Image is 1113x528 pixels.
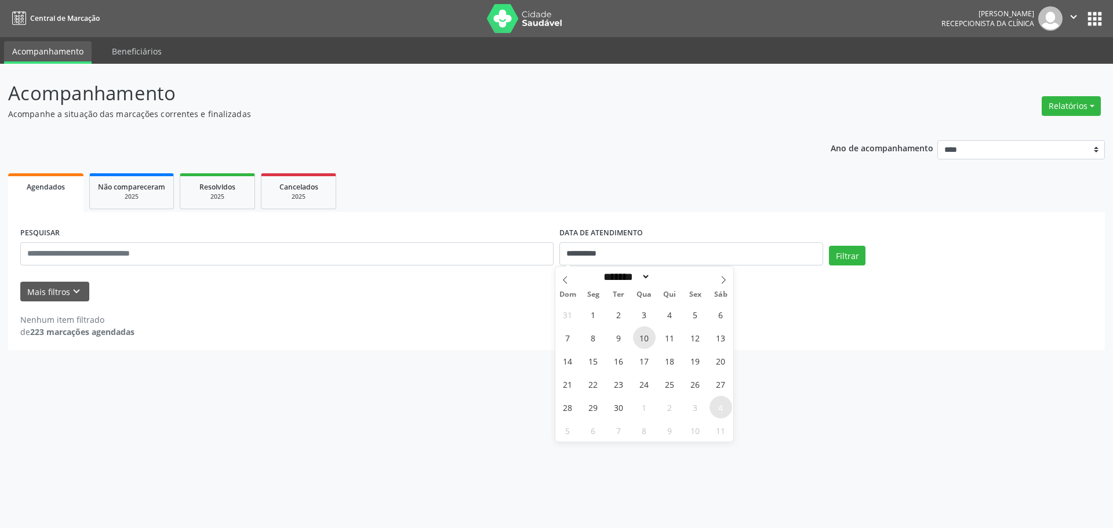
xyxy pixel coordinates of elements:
[20,326,134,338] div: de
[70,285,83,298] i: keyboard_arrow_down
[556,349,579,372] span: Setembro 14, 2025
[98,192,165,201] div: 2025
[8,108,776,120] p: Acompanhe a situação das marcações correntes e finalizadas
[659,373,681,395] span: Setembro 25, 2025
[582,419,605,442] span: Outubro 6, 2025
[633,349,656,372] span: Setembro 17, 2025
[1038,6,1063,31] img: img
[633,419,656,442] span: Outubro 8, 2025
[580,291,606,298] span: Seg
[8,9,100,28] a: Central de Marcação
[682,291,708,298] span: Sex
[829,246,865,265] button: Filtrar
[659,326,681,349] span: Setembro 11, 2025
[708,291,733,298] span: Sáb
[199,182,235,192] span: Resolvidos
[633,396,656,418] span: Outubro 1, 2025
[556,303,579,326] span: Agosto 31, 2025
[20,224,60,242] label: PESQUISAR
[600,271,651,283] select: Month
[98,182,165,192] span: Não compareceram
[659,419,681,442] span: Outubro 9, 2025
[710,303,732,326] span: Setembro 6, 2025
[270,192,328,201] div: 2025
[608,396,630,418] span: Setembro 30, 2025
[8,79,776,108] p: Acompanhamento
[188,192,246,201] div: 2025
[684,396,707,418] span: Outubro 3, 2025
[710,373,732,395] span: Setembro 27, 2025
[659,396,681,418] span: Outubro 2, 2025
[659,349,681,372] span: Setembro 18, 2025
[684,326,707,349] span: Setembro 12, 2025
[1067,10,1080,23] i: 
[650,271,689,283] input: Year
[831,140,933,155] p: Ano de acompanhamento
[30,13,100,23] span: Central de Marcação
[104,41,170,61] a: Beneficiários
[608,419,630,442] span: Outubro 7, 2025
[633,373,656,395] span: Setembro 24, 2025
[556,373,579,395] span: Setembro 21, 2025
[631,291,657,298] span: Qua
[608,349,630,372] span: Setembro 16, 2025
[556,419,579,442] span: Outubro 5, 2025
[556,326,579,349] span: Setembro 7, 2025
[582,373,605,395] span: Setembro 22, 2025
[684,303,707,326] span: Setembro 5, 2025
[559,224,643,242] label: DATA DE ATENDIMENTO
[684,373,707,395] span: Setembro 26, 2025
[556,396,579,418] span: Setembro 28, 2025
[659,303,681,326] span: Setembro 4, 2025
[27,182,65,192] span: Agendados
[710,349,732,372] span: Setembro 20, 2025
[20,282,89,302] button: Mais filtroskeyboard_arrow_down
[279,182,318,192] span: Cancelados
[20,314,134,326] div: Nenhum item filtrado
[684,419,707,442] span: Outubro 10, 2025
[30,326,134,337] strong: 223 marcações agendadas
[606,291,631,298] span: Ter
[582,349,605,372] span: Setembro 15, 2025
[582,326,605,349] span: Setembro 8, 2025
[684,349,707,372] span: Setembro 19, 2025
[941,9,1034,19] div: [PERSON_NAME]
[1085,9,1105,29] button: apps
[710,396,732,418] span: Outubro 4, 2025
[555,291,581,298] span: Dom
[582,303,605,326] span: Setembro 1, 2025
[608,303,630,326] span: Setembro 2, 2025
[633,303,656,326] span: Setembro 3, 2025
[710,419,732,442] span: Outubro 11, 2025
[657,291,682,298] span: Qui
[4,41,92,64] a: Acompanhamento
[1042,96,1101,116] button: Relatórios
[710,326,732,349] span: Setembro 13, 2025
[941,19,1034,28] span: Recepcionista da clínica
[608,373,630,395] span: Setembro 23, 2025
[582,396,605,418] span: Setembro 29, 2025
[633,326,656,349] span: Setembro 10, 2025
[1063,6,1085,31] button: 
[608,326,630,349] span: Setembro 9, 2025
